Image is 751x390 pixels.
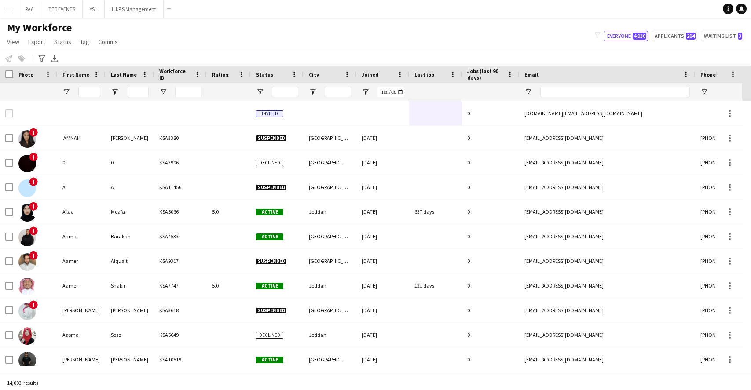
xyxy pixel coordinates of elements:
span: ! [29,202,38,211]
img: ‏ AMNAH IDRIS [18,130,36,148]
span: Export [28,38,45,46]
span: Tag [80,38,89,46]
div: 0 [462,347,519,372]
div: Jeddah [304,273,356,298]
div: Moafa [106,200,154,224]
div: KSA10519 [154,347,207,372]
div: KSA9317 [154,249,207,273]
div: Jeddah [304,200,356,224]
button: Waiting list3 [701,31,744,41]
span: Status [54,38,71,46]
div: [GEOGRAPHIC_DATA] [304,126,356,150]
a: Export [25,36,49,47]
a: Tag [77,36,93,47]
span: ! [29,177,38,186]
div: 637 days [409,200,462,224]
div: [GEOGRAPHIC_DATA] [304,224,356,248]
div: 0 [462,323,519,347]
span: Declined [256,160,283,166]
span: 4,930 [633,33,646,40]
div: Shakir [106,273,154,298]
div: KSA3906 [154,150,207,175]
div: 0 [462,224,519,248]
span: Active [256,233,283,240]
div: [EMAIL_ADDRESS][DOMAIN_NAME] [519,150,695,175]
app-action-btn: Export XLSX [49,53,60,64]
button: Everyone4,930 [604,31,648,41]
span: Phone [700,71,716,78]
div: KSA7747 [154,273,207,298]
div: [GEOGRAPHIC_DATA] [304,175,356,199]
div: KSA11456 [154,175,207,199]
button: Open Filter Menu [700,88,708,96]
div: Aamal [57,224,106,248]
span: Photo [18,71,33,78]
app-action-btn: Advanced filters [37,53,47,64]
img: A A [18,179,36,197]
div: Aamer [57,249,106,273]
button: Open Filter Menu [309,88,317,96]
span: Jobs (last 90 days) [467,68,503,81]
button: L.I.P.S Management [105,0,164,18]
div: [DATE] [356,298,409,322]
span: Email [524,71,539,78]
div: Jeddah [304,323,356,347]
div: [EMAIL_ADDRESS][DOMAIN_NAME] [519,126,695,150]
button: Open Filter Menu [362,88,370,96]
span: Active [256,283,283,289]
div: 5.0 [207,273,251,298]
div: [PERSON_NAME] [57,347,106,372]
span: ! [29,226,38,235]
img: Aamal Barakah [18,229,36,246]
a: Status [51,36,75,47]
div: KSA5066 [154,200,207,224]
span: ! [29,153,38,161]
div: [PERSON_NAME] [106,298,154,322]
div: [DATE] [356,273,409,298]
input: Last Name Filter Input [127,87,149,97]
span: Suspended [256,307,287,314]
span: Invited [256,110,283,117]
div: ‏ AMNAH [57,126,106,150]
div: 0 [462,175,519,199]
span: Suspended [256,184,287,191]
img: Aamir Abbas [18,303,36,320]
div: [EMAIL_ADDRESS][DOMAIN_NAME] [519,323,695,347]
span: Joined [362,71,379,78]
input: Email Filter Input [540,87,690,97]
div: 5.0 [207,200,251,224]
div: [PERSON_NAME] [106,126,154,150]
div: Alquaiti [106,249,154,273]
span: ! [29,300,38,309]
div: Aasma [57,323,106,347]
div: [DATE] [356,175,409,199]
div: [DATE] [356,347,409,372]
a: Comms [95,36,121,47]
img: Aamer Shakir [18,278,36,295]
button: TEC EVENTS [41,0,83,18]
div: 0 [462,298,519,322]
div: [GEOGRAPHIC_DATA] [304,249,356,273]
span: Last job [414,71,434,78]
span: Workforce ID [159,68,191,81]
div: KSA3618 [154,298,207,322]
div: [DATE] [356,323,409,347]
input: Joined Filter Input [377,87,404,97]
div: [DATE] [356,126,409,150]
div: [DATE] [356,200,409,224]
a: View [4,36,23,47]
span: Suspended [256,135,287,142]
div: [EMAIL_ADDRESS][DOMAIN_NAME] [519,224,695,248]
div: 0 [462,273,519,298]
div: KSA6649 [154,323,207,347]
span: ! [29,251,38,260]
div: 0 [462,200,519,224]
span: Suspended [256,258,287,265]
button: Open Filter Menu [256,88,264,96]
div: [EMAIL_ADDRESS][DOMAIN_NAME] [519,298,695,322]
div: [DOMAIN_NAME][EMAIL_ADDRESS][DOMAIN_NAME] [519,101,695,125]
input: First Name Filter Input [78,87,100,97]
div: 0 [462,150,519,175]
div: A [57,175,106,199]
div: A’laa [57,200,106,224]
